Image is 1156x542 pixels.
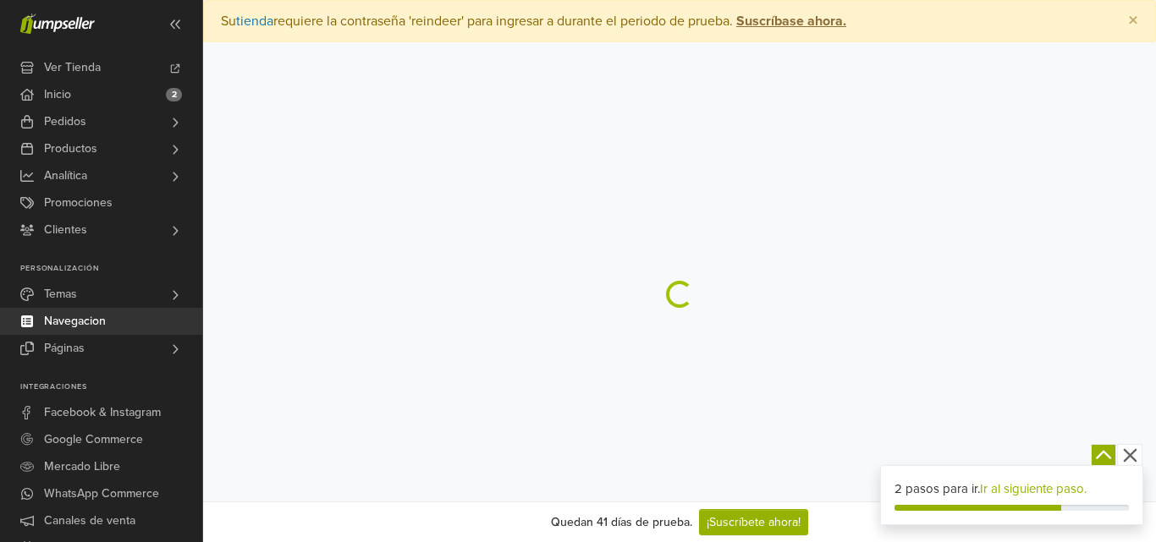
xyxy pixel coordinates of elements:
strong: Suscríbase ahora. [736,13,846,30]
span: Productos [44,135,97,162]
a: tienda [236,13,273,30]
span: Inicio [44,81,71,108]
button: Close [1111,1,1155,41]
div: 2 pasos para ir. [895,479,1130,499]
span: Navegacion [44,308,106,335]
span: × [1128,8,1138,33]
span: Promociones [44,189,113,216]
div: Quedan 41 días de prueba. [551,513,692,531]
span: Clientes [44,216,87,244]
span: Facebook & Instagram [44,399,161,426]
span: Google Commerce [44,426,143,453]
span: Páginas [44,335,85,362]
span: WhatsApp Commerce [44,480,159,507]
p: Integraciones [20,382,202,392]
span: Analítica [44,162,87,189]
a: Suscríbase ahora. [733,13,846,30]
span: 2 [166,88,182,101]
span: Ver Tienda [44,54,101,81]
span: Pedidos [44,108,86,135]
a: Ir al siguiente paso. [980,481,1087,496]
span: Temas [44,281,77,308]
span: Mercado Libre [44,453,120,480]
a: ¡Suscríbete ahora! [699,509,808,535]
p: Personalización [20,264,202,274]
span: Canales de venta [44,507,135,534]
